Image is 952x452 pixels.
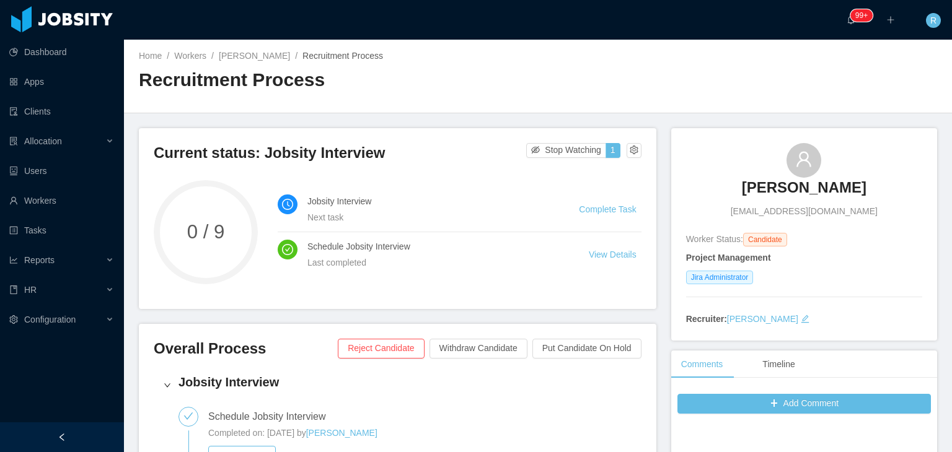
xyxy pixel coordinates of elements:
a: [PERSON_NAME] [742,178,866,205]
span: Reports [24,255,55,265]
div: Schedule Jobsity Interview [208,407,335,427]
div: Next task [307,211,549,224]
a: Workers [174,51,206,61]
a: icon: appstoreApps [9,69,114,94]
i: icon: setting [9,315,18,324]
a: Home [139,51,162,61]
a: icon: profileTasks [9,218,114,243]
span: Candidate [743,233,787,246]
div: Comments [671,350,733,378]
button: icon: plusAdd Comment [677,394,931,414]
i: icon: plus [886,15,895,24]
i: icon: check [183,411,193,421]
span: R [930,13,937,28]
span: / [167,51,169,61]
h4: Jobsity Interview [307,194,549,208]
a: icon: auditClients [9,99,114,124]
i: icon: check-circle [282,244,293,255]
a: icon: userWorkers [9,188,114,213]
i: icon: user [795,150,813,168]
span: 0 / 9 [154,222,258,241]
h3: Overall Process [154,339,338,359]
i: icon: solution [9,137,18,146]
sup: 239 [850,9,873,22]
button: 1 [606,143,620,158]
h4: Jobsity Interview [178,373,632,391]
button: Withdraw Candidate [430,339,527,359]
h3: [PERSON_NAME] [742,178,866,198]
a: icon: robotUsers [9,159,114,183]
a: Complete Task [579,204,636,214]
span: [EMAIL_ADDRESS][DOMAIN_NAME] [731,205,878,218]
i: icon: line-chart [9,256,18,264]
button: icon: setting [627,143,641,158]
button: icon: eye-invisibleStop Watching [526,143,606,158]
h3: Current status: Jobsity Interview [154,143,526,163]
span: Recruitment Process [302,51,383,61]
a: View Details [589,250,637,259]
button: Reject Candidate [338,339,424,359]
span: Jira Administrator [686,271,754,284]
i: icon: bell [847,15,855,24]
div: icon: rightJobsity Interview [154,366,641,404]
strong: Recruiter: [686,314,727,324]
div: Timeline [752,350,804,378]
span: / [295,51,297,61]
i: icon: book [9,285,18,294]
a: icon: pie-chartDashboard [9,40,114,64]
h2: Recruitment Process [139,67,538,93]
span: Completed on: [DATE] by [208,428,306,438]
span: Allocation [24,136,62,146]
button: Put Candidate On Hold [532,339,641,359]
i: icon: clock-circle [282,199,293,210]
a: [PERSON_NAME] [727,314,798,324]
span: / [211,51,214,61]
span: Worker Status: [686,234,743,244]
h4: Schedule Jobsity Interview [307,240,559,253]
i: icon: right [164,381,171,389]
span: Configuration [24,315,76,324]
a: [PERSON_NAME] [219,51,290,61]
div: Last completed [307,256,559,269]
i: icon: edit [801,315,809,323]
a: [PERSON_NAME] [306,428,377,438]
strong: Project Management [686,253,771,263]
span: HR [24,285,37,295]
